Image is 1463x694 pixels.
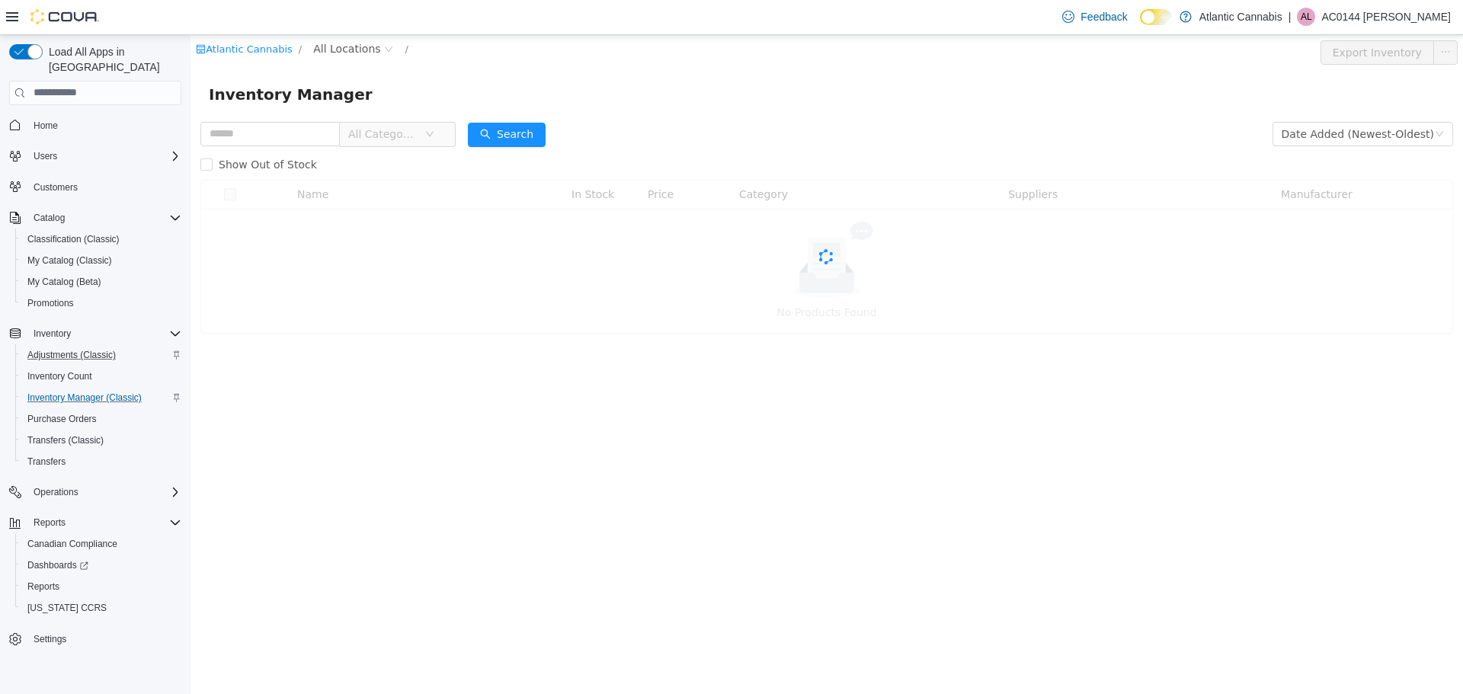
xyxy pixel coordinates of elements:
button: Reports [3,512,187,533]
span: Operations [34,486,78,498]
a: Inventory Count [21,367,98,385]
button: Users [3,146,187,167]
a: Feedback [1056,2,1133,32]
span: Reports [34,517,66,529]
span: Catalog [27,209,181,227]
span: Classification (Classic) [27,233,120,245]
span: Inventory Count [27,370,92,382]
button: Transfers (Classic) [15,430,187,451]
span: / [108,8,111,20]
button: [US_STATE] CCRS [15,597,187,619]
span: Show Out of Stock [22,123,133,136]
span: Load All Apps in [GEOGRAPHIC_DATA] [43,44,181,75]
button: My Catalog (Beta) [15,271,187,293]
p: | [1289,8,1292,26]
span: Reports [27,513,181,532]
span: Operations [27,483,181,501]
span: Reports [27,580,59,593]
i: icon: shop [5,9,15,19]
a: Home [27,117,64,135]
div: Date Added (Newest-Oldest) [1091,88,1244,110]
nav: Complex example [9,108,181,690]
i: icon: down [235,94,244,105]
span: Catalog [34,212,65,224]
span: Transfers (Classic) [21,431,181,449]
span: Users [34,150,57,162]
a: Promotions [21,294,80,312]
span: Users [27,147,181,165]
button: Operations [27,483,85,501]
span: Customers [34,181,78,193]
a: My Catalog (Beta) [21,273,107,291]
button: icon: searchSearch [277,88,355,112]
i: icon: down [1244,94,1253,105]
span: Transfers [21,453,181,471]
button: Classification (Classic) [15,229,187,250]
button: Transfers [15,451,187,472]
span: Inventory Manager [18,47,191,72]
button: Users [27,147,63,165]
a: Adjustments (Classic) [21,346,122,364]
span: Transfers (Classic) [27,434,104,446]
button: Inventory Manager (Classic) [15,387,187,408]
a: Purchase Orders [21,410,103,428]
span: Inventory Manager (Classic) [21,389,181,407]
span: My Catalog (Classic) [21,251,181,270]
span: Inventory [27,325,181,343]
span: Adjustments (Classic) [21,346,181,364]
span: Promotions [27,297,74,309]
span: Reports [21,577,181,596]
button: Canadian Compliance [15,533,187,555]
a: Transfers [21,453,72,471]
button: Export Inventory [1130,5,1244,30]
a: Canadian Compliance [21,535,123,553]
span: / [215,8,218,20]
a: Customers [27,178,84,197]
button: Inventory [3,323,187,344]
a: My Catalog (Classic) [21,251,118,270]
span: [US_STATE] CCRS [27,602,107,614]
img: Cova [30,9,99,24]
div: AC0144 Lawrenson Dennis [1297,8,1315,26]
span: Purchase Orders [27,413,97,425]
button: Catalog [27,209,71,227]
button: icon: ellipsis [1243,5,1267,30]
span: Home [27,116,181,135]
button: Catalog [3,207,187,229]
button: My Catalog (Classic) [15,250,187,271]
button: Inventory Count [15,366,187,387]
span: Home [34,120,58,132]
span: My Catalog (Beta) [27,276,101,288]
span: Transfers [27,456,66,468]
input: Dark Mode [1140,9,1172,25]
span: Canadian Compliance [27,538,117,550]
span: Settings [34,633,66,645]
span: Dashboards [27,559,88,571]
span: All Categories [158,91,227,107]
span: Dashboards [21,556,181,574]
span: Settings [27,629,181,648]
span: Promotions [21,294,181,312]
button: Reports [27,513,72,532]
button: Promotions [15,293,187,314]
a: Settings [27,630,72,648]
a: Inventory Manager (Classic) [21,389,148,407]
span: Inventory Count [21,367,181,385]
a: Dashboards [15,555,187,576]
button: Inventory [27,325,77,343]
span: Feedback [1080,9,1127,24]
p: AC0144 [PERSON_NAME] [1321,8,1451,26]
button: Operations [3,481,187,503]
a: Reports [21,577,66,596]
a: Transfers (Classic) [21,431,110,449]
span: Inventory [34,328,71,340]
button: Adjustments (Classic) [15,344,187,366]
a: Dashboards [21,556,94,574]
button: Customers [3,176,187,198]
p: Atlantic Cannabis [1199,8,1282,26]
span: Canadian Compliance [21,535,181,553]
button: Purchase Orders [15,408,187,430]
span: Inventory Manager (Classic) [27,392,142,404]
button: Home [3,114,187,136]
